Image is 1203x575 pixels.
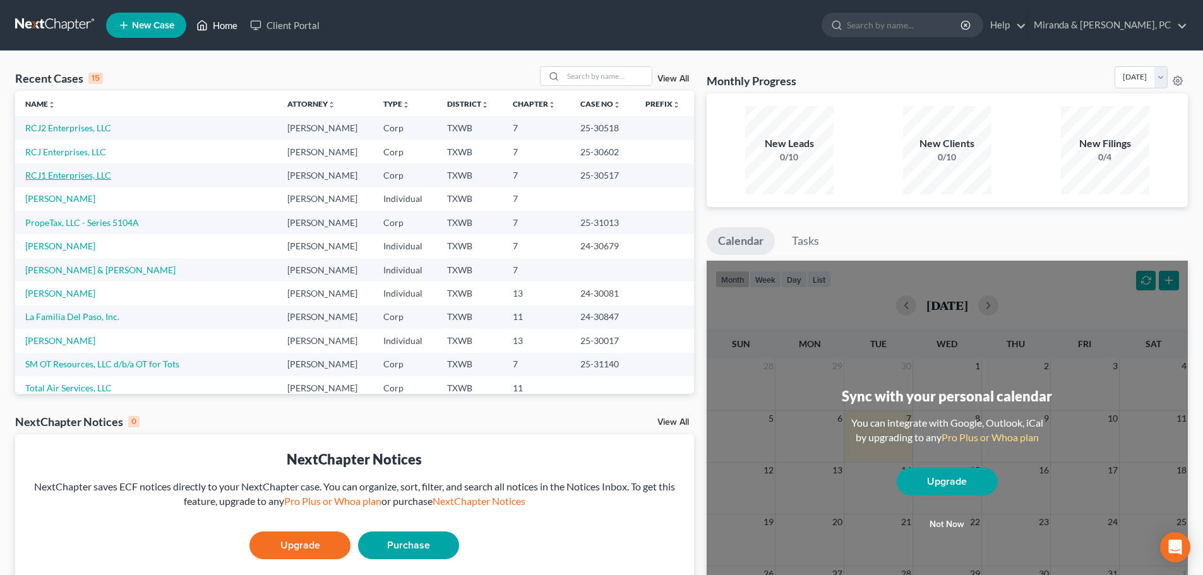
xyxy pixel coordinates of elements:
[897,468,998,495] a: Upgrade
[503,376,570,400] td: 11
[613,101,621,109] i: unfold_more
[437,353,503,376] td: TXWB
[570,140,635,163] td: 25-30602
[373,353,436,376] td: Corp
[657,74,689,83] a: View All
[437,305,503,329] td: TXWB
[284,495,381,507] a: Pro Plus or Whoa plan
[903,151,991,163] div: 0/10
[570,329,635,352] td: 25-30017
[707,227,775,255] a: Calendar
[373,116,436,139] td: Corp
[503,211,570,234] td: 7
[437,211,503,234] td: TXWB
[1061,151,1149,163] div: 0/4
[25,240,95,251] a: [PERSON_NAME]
[277,305,374,329] td: [PERSON_NAME]
[25,382,112,393] a: Total Air Services, LLC
[745,151,834,163] div: 0/10
[433,495,525,507] a: NextChapter Notices
[570,353,635,376] td: 25-31140
[15,71,103,86] div: Recent Cases
[277,211,374,234] td: [PERSON_NAME]
[570,163,635,187] td: 25-30517
[437,140,503,163] td: TXWB
[903,136,991,151] div: New Clients
[25,217,139,228] a: PropeTax, LLC - Series 5104A
[942,431,1039,443] a: Pro Plus or Whoa plan
[437,187,503,211] td: TXWB
[277,187,374,211] td: [PERSON_NAME]
[673,101,680,109] i: unfold_more
[548,101,556,109] i: unfold_more
[570,305,635,329] td: 24-30847
[1027,14,1187,37] a: Miranda & [PERSON_NAME], PC
[503,116,570,139] td: 7
[373,211,436,234] td: Corp
[373,187,436,211] td: Individual
[563,67,652,85] input: Search by name...
[15,414,140,429] div: NextChapter Notices
[570,211,635,234] td: 25-31013
[503,234,570,258] td: 7
[447,99,489,109] a: Districtunfold_more
[503,305,570,329] td: 11
[383,99,410,109] a: Typeunfold_more
[373,376,436,400] td: Corp
[190,14,244,37] a: Home
[277,116,374,139] td: [PERSON_NAME]
[503,353,570,376] td: 7
[373,305,436,329] td: Corp
[287,99,335,109] a: Attorneyunfold_more
[437,116,503,139] td: TXWB
[277,329,374,352] td: [PERSON_NAME]
[277,376,374,400] td: [PERSON_NAME]
[277,140,374,163] td: [PERSON_NAME]
[503,140,570,163] td: 7
[358,531,459,559] a: Purchase
[25,288,95,299] a: [PERSON_NAME]
[570,234,635,258] td: 24-30679
[1061,136,1149,151] div: New Filings
[25,359,179,369] a: SM OT Resources, LLC d/b/a OT for Tots
[984,14,1026,37] a: Help
[277,258,374,282] td: [PERSON_NAME]
[503,329,570,352] td: 13
[88,73,103,84] div: 15
[570,116,635,139] td: 25-30518
[132,21,174,30] span: New Case
[25,449,684,469] div: NextChapter Notices
[25,264,176,275] a: [PERSON_NAME] & [PERSON_NAME]
[25,170,111,181] a: RCJ1 Enterprises, LLC
[373,140,436,163] td: Corp
[373,163,436,187] td: Corp
[842,386,1052,406] div: Sync with your personal calendar
[249,531,350,559] a: Upgrade
[513,99,556,109] a: Chapterunfold_more
[437,163,503,187] td: TXWB
[25,99,56,109] a: Nameunfold_more
[645,99,680,109] a: Prefixunfold_more
[745,136,834,151] div: New Leads
[1160,532,1190,562] div: Open Intercom Messenger
[570,282,635,305] td: 24-30081
[244,14,326,37] a: Client Portal
[48,101,56,109] i: unfold_more
[25,193,95,204] a: [PERSON_NAME]
[25,122,111,133] a: RCJ2 Enterprises, LLC
[25,335,95,346] a: [PERSON_NAME]
[277,282,374,305] td: [PERSON_NAME]
[25,480,684,509] div: NextChapter saves ECF notices directly to your NextChapter case. You can organize, sort, filter, ...
[328,101,335,109] i: unfold_more
[437,258,503,282] td: TXWB
[481,101,489,109] i: unfold_more
[503,282,570,305] td: 13
[503,258,570,282] td: 7
[897,512,998,537] button: Not now
[373,234,436,258] td: Individual
[128,416,140,427] div: 0
[707,73,796,88] h3: Monthly Progress
[437,234,503,258] td: TXWB
[402,101,410,109] i: unfold_more
[25,146,106,157] a: RCJ Enterprises, LLC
